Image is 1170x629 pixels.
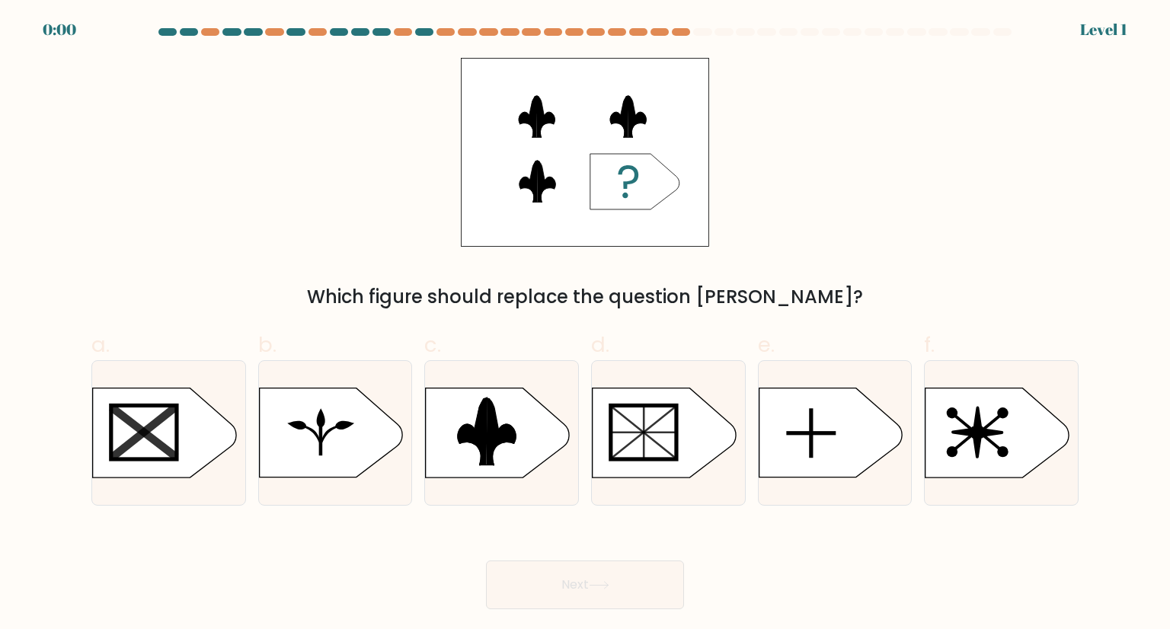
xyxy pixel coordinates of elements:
[591,330,609,359] span: d.
[101,283,1069,311] div: Which figure should replace the question [PERSON_NAME]?
[43,18,76,41] div: 0:00
[486,560,684,609] button: Next
[91,330,110,359] span: a.
[258,330,277,359] span: b.
[924,330,935,359] span: f.
[1080,18,1127,41] div: Level 1
[424,330,441,359] span: c.
[758,330,775,359] span: e.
